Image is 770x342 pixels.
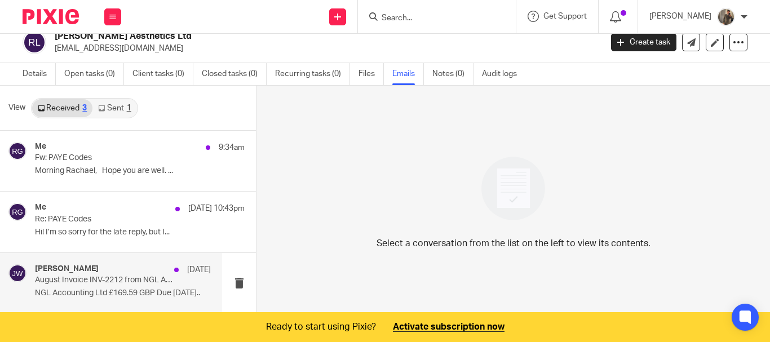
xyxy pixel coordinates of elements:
[132,63,193,85] a: Client tasks (0)
[392,63,424,85] a: Emails
[432,63,473,85] a: Notes (0)
[187,264,211,276] p: [DATE]
[35,166,245,176] p: Morning Rachael, Hope you are well. ...
[35,142,46,152] h4: Me
[32,99,92,117] a: Received3
[359,63,384,85] a: Files
[717,8,735,26] img: IMG_5023.jpeg
[92,99,136,117] a: Sent1
[474,149,552,228] img: image
[219,142,245,153] p: 9:34am
[8,142,26,160] img: svg%3E
[23,30,46,54] img: svg%3E
[55,30,486,42] h2: [PERSON_NAME] Aesthetics Ltd
[35,228,245,237] p: Hi! I’m so sorry for the late reply, but I...
[35,264,99,274] h4: [PERSON_NAME]
[82,104,87,112] div: 3
[202,63,267,85] a: Closed tasks (0)
[611,33,676,51] a: Create task
[649,11,711,22] p: [PERSON_NAME]
[543,12,587,20] span: Get Support
[377,237,650,250] p: Select a conversation from the list on the left to view its contents.
[380,14,482,24] input: Search
[35,203,46,212] h4: Me
[188,203,245,214] p: [DATE] 10:43pm
[127,104,131,112] div: 1
[64,63,124,85] a: Open tasks (0)
[8,203,26,221] img: svg%3E
[35,153,203,163] p: Fw: PAYE Codes
[35,276,176,285] p: August Invoice INV-2212 from NGL Accounting Ltd for [PERSON_NAME] Aesthetics Ltd
[482,63,525,85] a: Audit logs
[35,215,203,224] p: Re: PAYE Codes
[8,264,26,282] img: svg%3E
[23,9,79,24] img: Pixie
[35,288,211,298] p: NGL Accounting Ltd £169.59 GBP Due [DATE]..
[8,102,25,114] span: View
[55,43,594,54] p: [EMAIL_ADDRESS][DOMAIN_NAME]
[23,63,56,85] a: Details
[275,63,350,85] a: Recurring tasks (0)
